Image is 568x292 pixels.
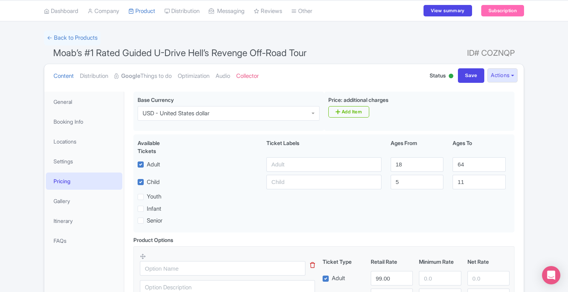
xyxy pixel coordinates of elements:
div: Available Tickets [138,139,179,155]
label: Adult [147,160,160,169]
a: Optimization [178,64,209,88]
label: Infant [147,205,161,213]
a: Booking Info [46,113,122,130]
a: Dashboard [44,1,78,22]
a: Distribution [164,1,200,22]
div: Ticket Type [320,258,368,266]
a: FAQs [46,232,122,249]
input: Option Name [140,261,305,276]
span: Base Currency [138,97,174,103]
a: Distribution [80,64,108,88]
div: Open Intercom Messenger [542,266,560,284]
label: Price: additional charges [328,96,388,104]
a: Reviews [254,1,282,22]
div: Product Options [133,236,173,244]
label: Child [147,178,160,187]
input: 0.0 [371,271,413,286]
button: Actions [487,68,518,82]
span: ID# COZNQP [467,45,515,61]
strong: Google [121,72,140,81]
a: Company [88,1,119,22]
a: View summary [424,5,472,16]
a: GoogleThings to do [114,64,172,88]
a: Other [291,1,312,22]
a: Itinerary [46,212,122,229]
input: 0.0 [419,271,461,286]
input: 0.0 [467,271,510,286]
span: Moab’s #1 Rated Guided U-Drive Hell’s Revenge Off-Road Tour [53,47,307,58]
div: Ticket Labels [262,139,386,155]
a: Content [54,64,74,88]
a: Add Item [328,106,369,118]
a: ← Back to Products [44,31,101,45]
span: Status [430,71,446,79]
a: Settings [46,153,122,170]
label: Adult [332,274,345,283]
div: Net Rate [464,258,513,266]
a: General [46,93,122,110]
div: Ages To [448,139,510,155]
label: Youth [147,192,161,201]
input: Adult [266,157,381,172]
div: USD - United States dollar [143,110,209,117]
a: Subscription [481,5,524,16]
input: Child [266,175,381,189]
a: Gallery [46,192,122,210]
div: Retail Rate [368,258,416,266]
div: Active [447,71,455,82]
a: Collector [236,64,259,88]
div: Minimum Rate [416,258,464,266]
input: Save [458,68,485,83]
a: Locations [46,133,122,150]
a: Pricing [46,173,122,190]
a: Messaging [209,1,245,22]
label: Senior [147,216,162,225]
a: Audio [216,64,230,88]
div: Ages From [386,139,448,155]
a: Product [128,1,155,22]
